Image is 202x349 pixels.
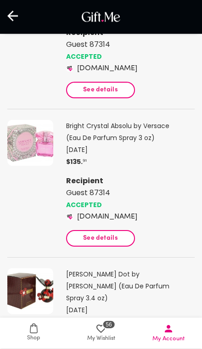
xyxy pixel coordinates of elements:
p: [DOMAIN_NAME] [77,211,137,223]
p: [DOMAIN_NAME] [77,62,137,74]
button: See details [66,82,135,98]
button: See details [66,230,135,247]
span: Shop [27,334,40,343]
p: ACCEPTED [66,51,182,62]
span: 56 [102,320,115,329]
p: Bright Crystal Absolu by Versace (Eau De Parfum Spray 3 oz) [66,120,182,144]
p: Guest 87314 [66,39,182,51]
a: 56My Wishlist [67,318,135,349]
p: [DATE] [66,144,182,156]
img: Marc Jacobs Dot by Marc Jacobs (Eau De Parfum Spray 3.4 oz) [7,268,53,314]
span: ⁹¹ [83,157,87,166]
span: See details [74,233,127,243]
p: $ 135 . [66,156,182,168]
p: [PERSON_NAME] Dot by [PERSON_NAME] (Eau De Parfum Spray 3.4 oz) [66,268,182,304]
span: My Account [152,334,185,343]
p: Recipient [66,175,182,187]
span: ⁶⁷ [81,317,87,326]
p: [DATE] [66,304,182,316]
span: See details [74,85,127,95]
span: My Wishlist [87,334,115,343]
img: Bright Crystal Absolu by Versace (Eau De Parfum Spray 3 oz) [7,120,53,166]
p: Guest 87314 [66,187,182,199]
p: $ 110 . [66,316,182,328]
img: GiftMe Logo [79,10,123,24]
p: ACCEPTED [66,199,182,211]
a: My Account [135,318,202,349]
